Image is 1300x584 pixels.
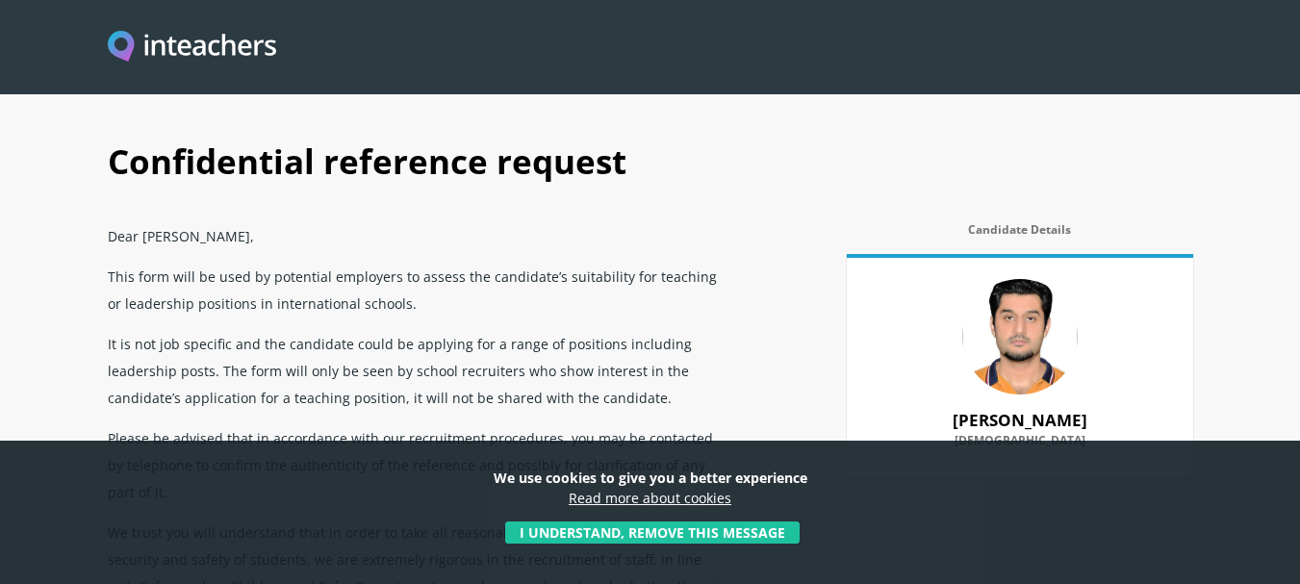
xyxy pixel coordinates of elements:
button: I understand, remove this message [505,521,800,544]
p: This form will be used by potential employers to assess the candidate’s suitability for teaching ... [108,256,731,323]
label: Candidate Details [847,223,1193,248]
p: It is not job specific and the candidate could be applying for a range of positions including lea... [108,323,731,418]
img: Inteachers [108,31,277,64]
label: [DEMOGRAPHIC_DATA] [870,434,1170,459]
p: Please be advised that in accordance with our recruitment procedures, you may be contacted by tel... [108,418,731,512]
img: 79783 [962,279,1078,394]
p: Dear [PERSON_NAME], [108,216,731,256]
a: Read more about cookies [569,489,731,507]
h1: Confidential reference request [108,121,1193,216]
a: Visit this site's homepage [108,31,277,64]
strong: [PERSON_NAME] [953,409,1087,431]
strong: We use cookies to give you a better experience [494,469,807,487]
